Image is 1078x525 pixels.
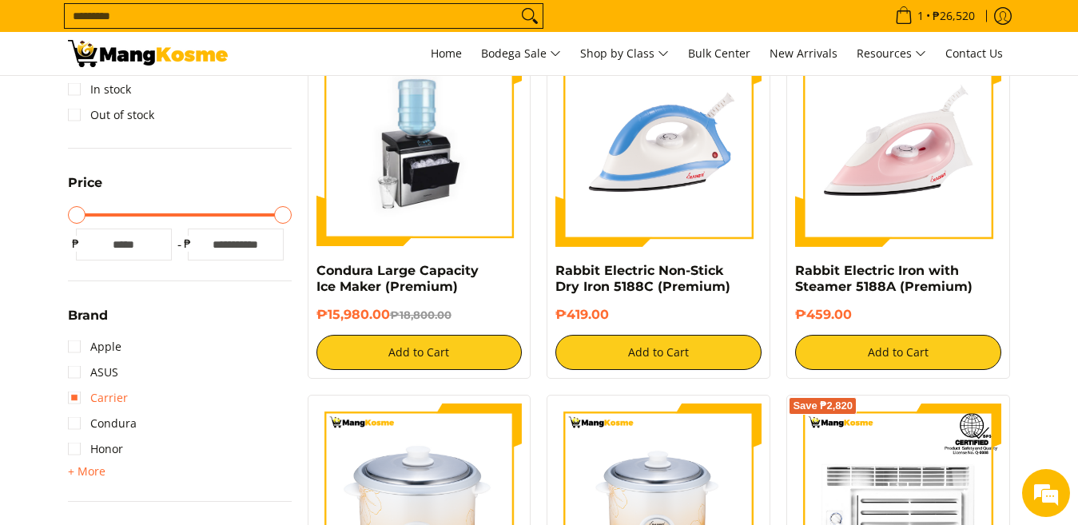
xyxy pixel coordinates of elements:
del: ₱18,800.00 [390,308,451,321]
a: Home [423,32,470,75]
a: Resources [849,32,934,75]
a: Contact Us [937,32,1011,75]
span: • [890,7,980,25]
a: Bulk Center [680,32,758,75]
span: Resources [857,44,926,64]
span: New Arrivals [770,46,837,61]
img: Premium Deals: Best Premium Home Appliances Sale l Mang Kosme [68,40,228,67]
span: Price [68,177,102,189]
button: Add to Cart [795,335,1001,370]
span: + More [68,465,105,478]
img: https://mangkosme.com/products/rabbit-electric-non-stick-dry-iron-5188c-class-a [555,41,762,247]
span: Shop by Class [580,44,669,64]
span: ₱26,520 [930,10,977,22]
summary: Open [68,309,108,334]
button: Add to Cart [555,335,762,370]
span: 1 [915,10,926,22]
a: Condura Large Capacity Ice Maker (Premium) [316,263,479,294]
nav: Main Menu [244,32,1011,75]
a: Rabbit Electric Iron with Steamer 5188A (Premium) [795,263,973,294]
h6: ₱15,980.00 [316,307,523,323]
span: Save ₱2,820 [793,401,853,411]
a: Apple [68,334,121,360]
a: Shop by Class [572,32,677,75]
img: https://mangkosme.com/products/rabbit-eletric-iron-with-steamer-5188a-class-a [795,41,1001,247]
img: https://mangkosme.com/products/condura-large-capacity-ice-maker-premium [316,41,523,247]
a: ASUS [68,360,118,385]
a: Bodega Sale [473,32,569,75]
a: Carrier [68,385,128,411]
h6: ₱419.00 [555,307,762,323]
span: Home [431,46,462,61]
a: Out of stock [68,102,154,128]
button: Add to Cart [316,335,523,370]
span: ₱ [68,236,84,252]
a: Condura [68,411,137,436]
a: Rabbit Electric Non-Stick Dry Iron 5188C (Premium) [555,263,730,294]
summary: Open [68,177,102,201]
summary: Open [68,462,105,481]
h6: ₱459.00 [795,307,1001,323]
a: In stock [68,77,131,102]
a: Honor [68,436,123,462]
span: Contact Us [945,46,1003,61]
span: Brand [68,309,108,322]
a: New Arrivals [762,32,845,75]
span: Bulk Center [688,46,750,61]
span: ₱ [180,236,196,252]
button: Search [517,4,543,28]
span: Bodega Sale [481,44,561,64]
